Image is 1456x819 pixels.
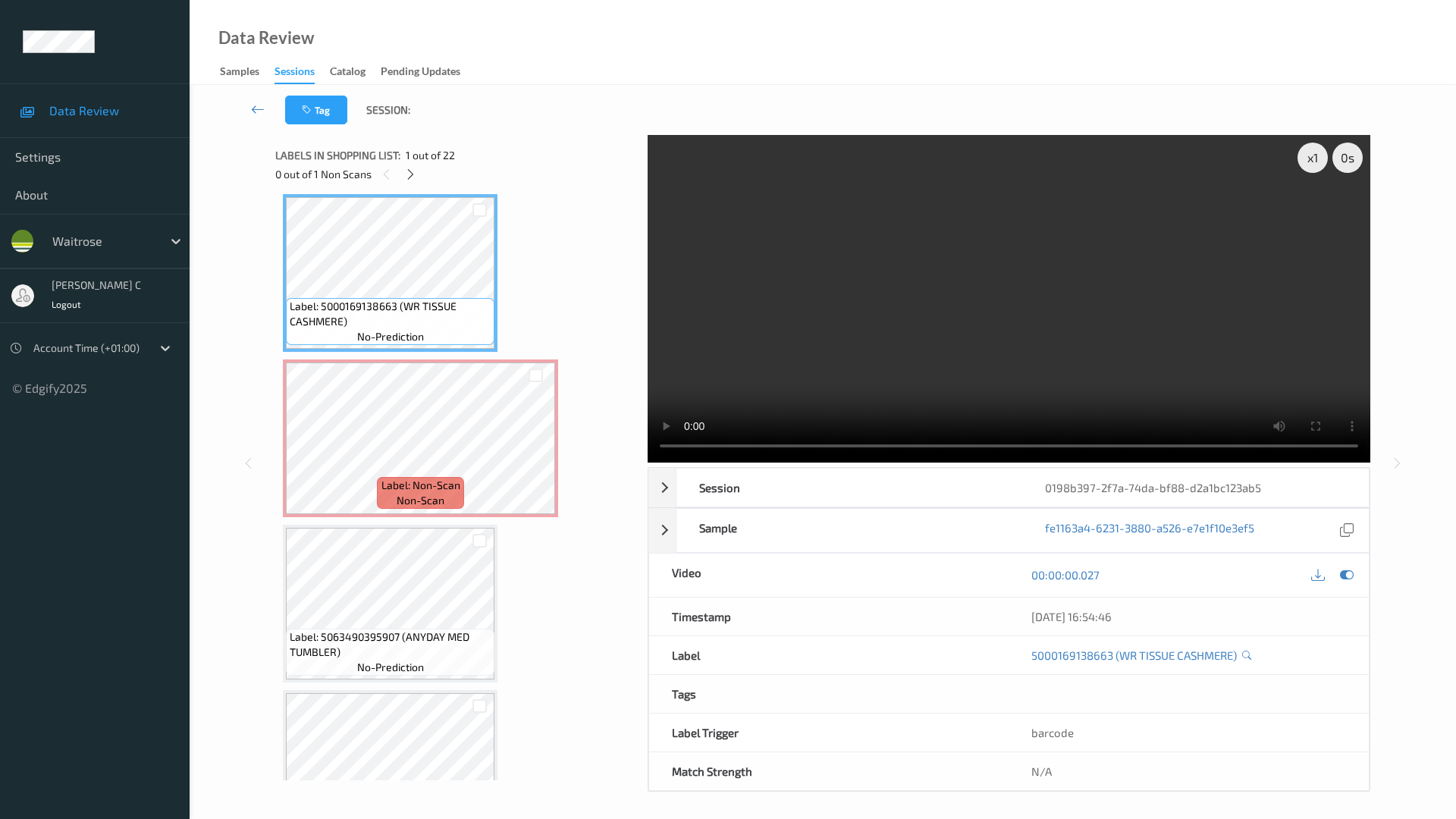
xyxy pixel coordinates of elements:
[676,509,1023,552] div: Sample
[1031,567,1100,582] a: 00:00:00.027
[1031,648,1237,663] a: 5000169138663 (WR TISSUE CASHMERE)
[1332,143,1363,173] div: 0 s
[1009,752,1369,790] div: N/A
[1031,609,1346,624] div: [DATE] 16:54:46
[285,96,347,124] button: Tag
[676,469,1023,507] div: Session
[275,148,400,163] span: Labels in shopping list:
[648,508,1370,553] div: Samplefe1163a4-6231-3880-a526-e7e1f10e3ef5
[649,675,1009,713] div: Tags
[218,30,314,45] div: Data Review
[649,554,1009,597] div: Video
[1045,520,1254,541] a: fe1163a4-6231-3880-a526-e7e1f10e3ef5
[357,329,424,344] span: no-prediction
[330,64,366,83] div: Catalog
[649,714,1009,752] div: Label Trigger
[275,61,330,84] a: Sessions
[220,64,259,83] div: Samples
[290,299,491,329] span: Label: 5000169138663 (WR TISSUE CASHMERE)
[381,64,460,83] div: Pending Updates
[220,61,275,83] a: Samples
[330,61,381,83] a: Catalog
[275,165,637,184] div: 0 out of 1 Non Scans
[366,102,410,118] span: Session:
[649,636,1009,674] div: Label
[275,64,315,84] div: Sessions
[649,752,1009,790] div: Match Strength
[1009,714,1369,752] div: barcode
[648,468,1370,507] div: Session0198b397-2f7a-74da-bf88-d2a1bc123ab5
[397,493,444,508] span: non-scan
[357,660,424,675] span: no-prediction
[290,629,491,660] span: Label: 5063490395907 (ANYDAY MED TUMBLER)
[1022,469,1369,507] div: 0198b397-2f7a-74da-bf88-d2a1bc123ab5
[381,61,475,83] a: Pending Updates
[381,478,460,493] span: Label: Non-Scan
[406,148,455,163] span: 1 out of 22
[1298,143,1328,173] div: x 1
[649,598,1009,635] div: Timestamp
